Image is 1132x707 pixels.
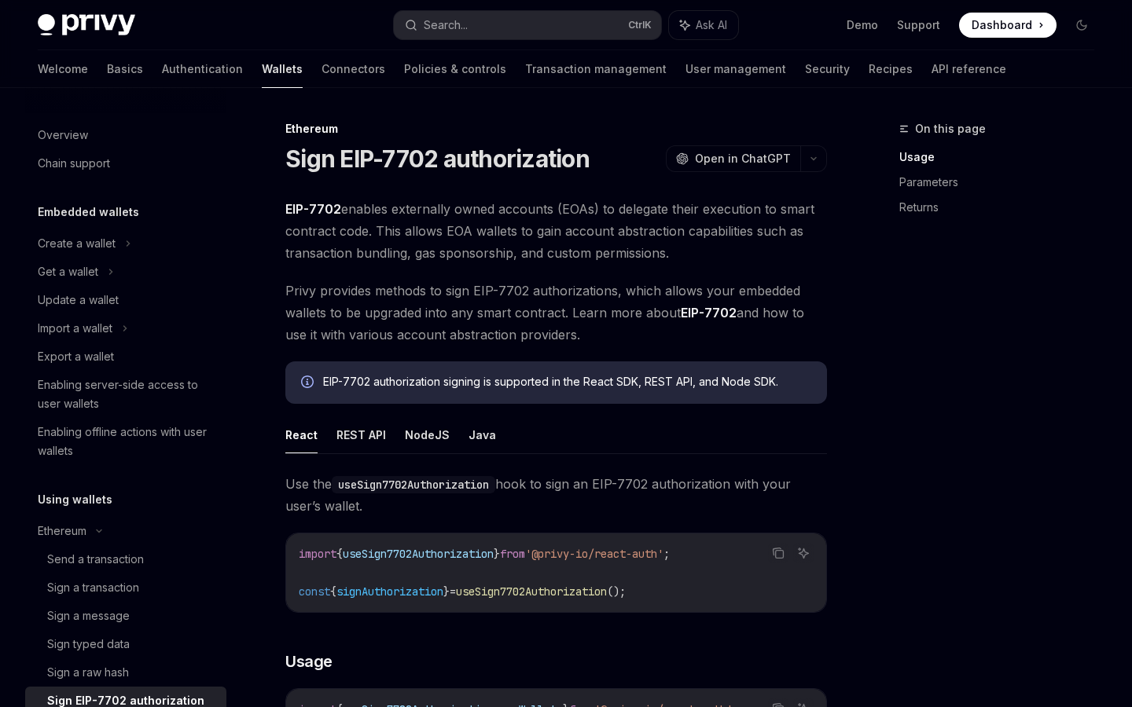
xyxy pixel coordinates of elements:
span: useSign7702Authorization [343,547,494,561]
div: Search... [424,16,468,35]
div: Get a wallet [38,262,98,281]
a: EIP-7702 [681,305,737,321]
button: Search...CtrlK [394,11,660,39]
div: Ethereum [285,121,827,137]
div: Send a transaction [47,550,144,569]
div: Update a wallet [38,291,119,310]
div: Sign a message [47,606,130,625]
button: Open in ChatGPT [666,145,800,172]
h5: Embedded wallets [38,203,139,222]
div: Sign a raw hash [47,663,129,682]
a: Sign typed data [25,630,226,658]
a: Dashboard [959,13,1057,38]
button: Java [469,416,496,453]
span: Dashboard [972,17,1032,33]
span: Usage [285,650,333,672]
a: Usage [899,145,1107,170]
a: Basics [107,50,143,88]
svg: Info [301,375,317,391]
button: NodeJS [405,416,450,453]
span: ; [663,547,670,561]
code: useSign7702Authorization [332,476,495,493]
span: On this page [915,119,986,138]
button: Ask AI [669,11,738,39]
span: } [494,547,500,561]
div: Ethereum [38,522,86,540]
button: React [285,416,318,453]
button: Copy the contents from the code block [768,543,788,563]
span: Open in ChatGPT [695,151,791,167]
a: Recipes [869,50,913,88]
span: useSign7702Authorization [456,584,607,599]
div: EIP-7702 authorization signing is supported in the React SDK, REST API, and Node SDK. [323,374,811,391]
a: API reference [932,50,1006,88]
a: Support [897,17,940,33]
div: Sign typed data [47,635,130,654]
a: Security [805,50,850,88]
div: Overview [38,126,88,145]
h5: Using wallets [38,490,112,509]
a: Sign a message [25,602,226,630]
a: Sign a raw hash [25,658,226,687]
a: Transaction management [525,50,667,88]
button: REST API [336,416,386,453]
a: Chain support [25,149,226,178]
button: Ask AI [793,543,814,563]
span: Use the hook to sign an EIP-7702 authorization with your user’s wallet. [285,473,827,517]
h1: Sign EIP-7702 authorization [285,145,590,173]
span: Ctrl K [628,19,652,31]
a: Wallets [262,50,303,88]
span: = [450,584,456,599]
a: Welcome [38,50,88,88]
div: Export a wallet [38,347,114,366]
div: Create a wallet [38,234,116,253]
span: from [500,547,525,561]
a: Enabling server-side access to user wallets [25,371,226,418]
a: Sign a transaction [25,573,226,602]
div: Enabling server-side access to user wallets [38,375,217,413]
a: Enabling offline actions with user wallets [25,418,226,465]
a: Export a wallet [25,343,226,371]
div: Import a wallet [38,319,112,338]
a: EIP-7702 [285,201,341,218]
a: Authentication [162,50,243,88]
span: signAuthorization [336,584,443,599]
span: enables externally owned accounts (EOAs) to delegate their execution to smart contract code. This... [285,198,827,264]
span: '@privy-io/react-auth' [525,547,663,561]
span: import [299,547,336,561]
span: (); [607,584,626,599]
div: Sign a transaction [47,578,139,597]
div: Enabling offline actions with user wallets [38,423,217,460]
div: Chain support [38,154,110,173]
img: dark logo [38,14,135,36]
a: Send a transaction [25,545,226,573]
span: Ask AI [696,17,727,33]
a: Update a wallet [25,286,226,314]
a: Overview [25,121,226,149]
button: Toggle dark mode [1069,13,1094,38]
span: const [299,584,330,599]
span: { [330,584,336,599]
span: Privy provides methods to sign EIP-7702 authorizations, which allows your embedded wallets to be ... [285,280,827,346]
a: Policies & controls [404,50,506,88]
a: Returns [899,195,1107,220]
a: Demo [847,17,878,33]
a: Parameters [899,170,1107,195]
span: } [443,584,450,599]
span: { [336,547,343,561]
a: Connectors [322,50,385,88]
a: User management [685,50,786,88]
